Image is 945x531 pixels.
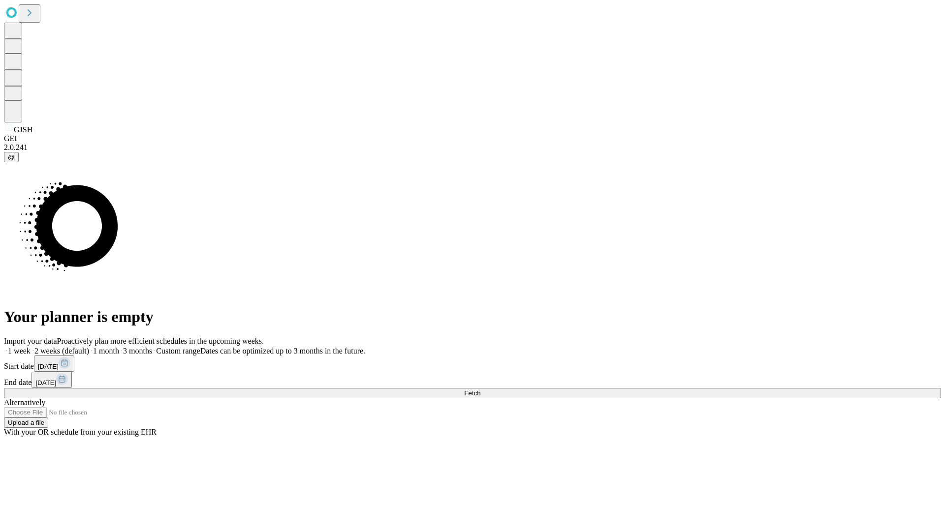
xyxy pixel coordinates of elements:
span: GJSH [14,125,32,134]
div: GEI [4,134,941,143]
button: [DATE] [34,355,74,372]
span: Dates can be optimized up to 3 months in the future. [200,347,365,355]
div: 2.0.241 [4,143,941,152]
span: Alternatively [4,398,45,407]
span: @ [8,153,15,161]
button: @ [4,152,19,162]
span: [DATE] [35,379,56,386]
span: Proactively plan more efficient schedules in the upcoming weeks. [57,337,264,345]
div: Start date [4,355,941,372]
button: Fetch [4,388,941,398]
span: Fetch [464,389,480,397]
span: 1 month [93,347,119,355]
button: Upload a file [4,417,48,428]
span: With your OR schedule from your existing EHR [4,428,157,436]
span: Custom range [156,347,200,355]
span: 1 week [8,347,31,355]
span: 3 months [123,347,152,355]
span: [DATE] [38,363,59,370]
h1: Your planner is empty [4,308,941,326]
span: 2 weeks (default) [34,347,89,355]
span: Import your data [4,337,57,345]
div: End date [4,372,941,388]
button: [DATE] [31,372,72,388]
